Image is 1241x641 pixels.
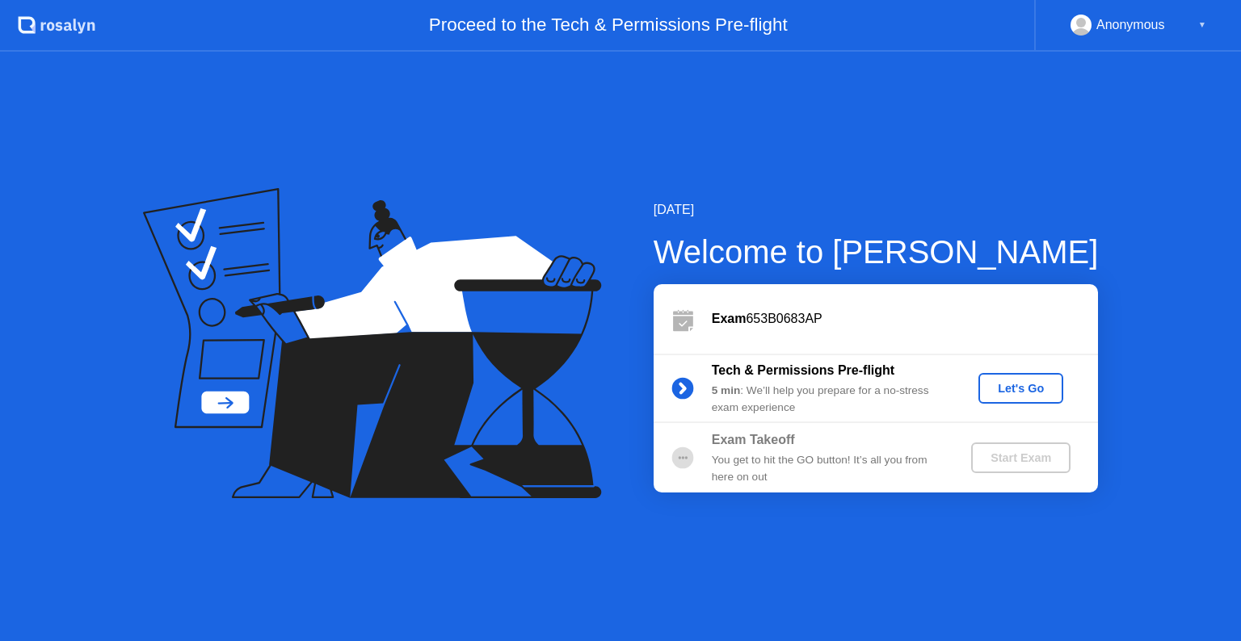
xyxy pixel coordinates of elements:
div: Let's Go [985,382,1057,395]
div: Start Exam [978,451,1064,464]
b: Tech & Permissions Pre-flight [712,363,894,377]
div: [DATE] [654,200,1099,220]
div: 653B0683AP [712,309,1098,329]
div: Anonymous [1096,15,1165,36]
b: Exam Takeoff [712,433,795,446]
button: Let's Go [978,373,1063,404]
div: ▼ [1198,15,1206,36]
div: Welcome to [PERSON_NAME] [654,228,1099,276]
b: 5 min [712,384,741,396]
button: Start Exam [971,442,1071,473]
b: Exam [712,312,747,325]
div: : We’ll help you prepare for a no-stress exam experience [712,383,944,416]
div: You get to hit the GO button! It’s all you from here on out [712,452,944,485]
